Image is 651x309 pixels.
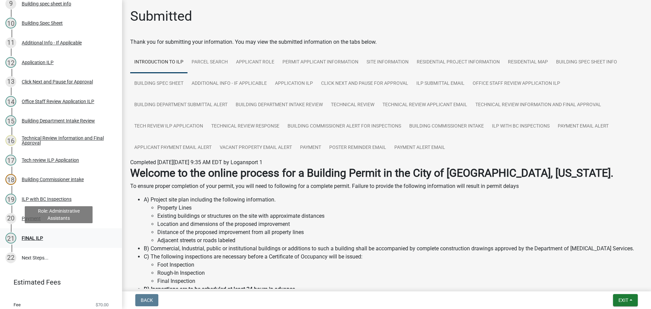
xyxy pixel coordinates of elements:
[22,216,41,221] div: Payment
[14,303,21,307] span: Fee
[278,52,362,73] a: Permit Applicant Information
[5,252,16,263] div: 22
[144,253,643,285] li: C) The following inspections are necessary before a Certificate of Occupancy will be issued:
[362,52,413,73] a: Site Information
[5,37,16,48] div: 11
[188,52,232,73] a: Parcel search
[130,94,232,116] a: Building Department Submittal Alert
[96,303,108,307] span: $70.00
[144,196,643,245] li: A) Project site plan including the following information.
[130,167,613,179] strong: Welcome to the online process for a Building Permit in the City of [GEOGRAPHIC_DATA], [US_STATE].
[130,8,192,24] h1: Submitted
[22,79,93,84] div: Click Next and Pause for Approval
[22,99,94,104] div: Office Staff Review Application ILP
[144,245,643,253] li: B) Commercial, Industrial, public or institutional buildings or additions to such a building shal...
[554,116,613,137] a: Payment email alert
[412,73,469,95] a: ILP Submittal Email
[22,60,54,65] div: Application ILP
[405,116,488,137] a: Building Commissioner intake
[5,155,16,166] div: 17
[130,73,188,95] a: Building Spec Sheet
[130,159,262,166] span: Completed [DATE][DATE] 9:35 AM EDT by Logansport 1
[5,18,16,28] div: 10
[157,220,643,228] li: Location and dimensions of the proposed improvement
[22,21,63,25] div: Building Spec Sheet
[22,118,95,123] div: Building Department Intake Review
[157,269,643,277] li: Rough-In Inspection
[157,277,643,285] li: Final Inspection
[296,137,325,159] a: Payment
[471,94,605,116] a: Technical Review Information and Final Approval
[25,206,93,223] div: Role: Administrative Assistants
[5,96,16,107] div: 14
[5,174,16,185] div: 18
[5,135,16,146] div: 16
[22,40,82,45] div: Additional Info - If Applicable
[5,76,16,87] div: 13
[141,297,153,303] span: Back
[22,236,43,240] div: FINAL ILP
[130,52,188,73] a: Introduction to ILP
[157,212,643,220] li: Existing buildings or structures on the site with approximate distances
[157,228,643,236] li: Distance of the proposed improvement from all property lines
[22,1,71,6] div: Building spec sheet info
[5,194,16,205] div: 19
[618,297,628,303] span: Exit
[283,116,405,137] a: Building Commissioner Alert for inspections
[130,116,207,137] a: Tech review ILP Application
[135,294,158,306] button: Back
[325,137,390,159] a: Poster Reminder email
[552,52,621,73] a: Building spec sheet info
[413,52,504,73] a: Residential Project Information
[130,182,643,190] p: To ensure proper completion of your permit, you will need to following for a complete permit. Fai...
[317,73,412,95] a: Click Next and Pause for Approval
[5,115,16,126] div: 15
[130,137,216,159] a: Applicant Payment email alert
[232,52,278,73] a: Applicant Role
[327,94,378,116] a: Technical Review
[157,236,643,245] li: Adjacent streets or roads labeled
[188,73,271,95] a: Additional Info - If Applicable
[157,204,643,212] li: Property Lines
[216,137,296,159] a: Vacant Property Email Alert
[22,197,72,201] div: ILP with BC Inspections
[22,136,111,145] div: Technical Review Information and Final Approval
[5,233,16,244] div: 21
[488,116,554,137] a: ILP with BC Inspections
[469,73,564,95] a: Office Staff Review Application ILP
[22,177,84,182] div: Building Commissioner intake
[22,158,79,162] div: Tech review ILP Application
[5,275,111,289] a: Estimated Fees
[390,137,449,159] a: Payment Alert Email
[378,94,471,116] a: Technical Review Applicant email
[5,57,16,68] div: 12
[144,286,296,292] strong: D) Inspections are to be scheduled at least 24 hours in advance.
[5,213,16,224] div: 20
[157,261,643,269] li: Foot Inspection
[207,116,283,137] a: Technical Review Response
[613,294,638,306] button: Exit
[130,38,643,46] div: Thank you for submitting your information. You may view the submitted information on the tabs below.
[504,52,552,73] a: Residential Map
[232,94,327,116] a: Building Department Intake Review
[271,73,317,95] a: Application ILP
